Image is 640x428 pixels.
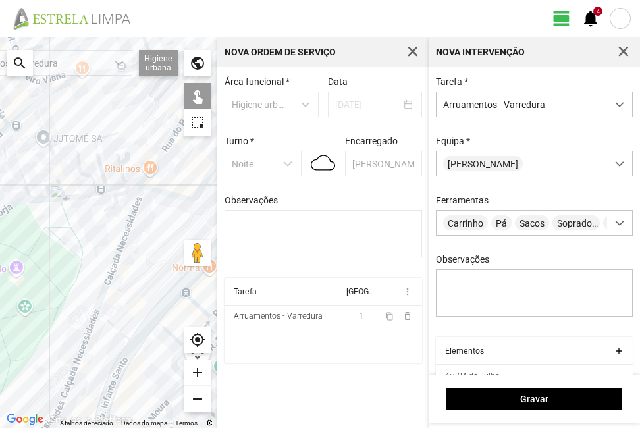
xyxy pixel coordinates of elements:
a: Comunicar à Google erros nas imagens ou no mapa de estradas [205,419,213,427]
label: Observações [436,254,489,265]
span: Gravar [454,394,616,404]
img: 04n.svg [311,149,335,176]
div: touch_app [184,83,211,109]
label: Observações [225,195,278,205]
span: 1 [359,311,363,321]
span: delete_outline [402,311,413,321]
label: Equipa * [436,136,470,146]
span: [PERSON_NAME] [443,156,523,171]
span: more_vert [402,286,413,297]
span: Arruamentos - Varredura [437,92,607,117]
div: Arruamentos - Varredura [234,311,323,321]
div: 4 [593,7,602,16]
a: Abrir esta área no Google Maps (abre uma nova janela) [3,411,47,428]
label: Data [328,76,348,87]
button: Gravar [446,388,622,410]
span: Pá [491,215,512,230]
span: notifications [581,9,600,28]
button: content_copy [385,311,396,321]
button: add [614,346,624,356]
span: Soprador [552,215,600,230]
span: Carrinho [443,215,488,230]
span: view_day [552,9,572,28]
label: Área funcional * [225,76,290,87]
img: file [9,7,145,30]
span: Av. 24 de Julho [445,371,500,381]
div: highlight_alt [184,109,211,136]
div: dropdown trigger [607,92,633,117]
span: content_copy [385,312,394,321]
div: my_location [184,327,211,353]
img: Google [3,411,47,428]
div: [GEOGRAPHIC_DATA] [346,287,374,296]
div: public [184,50,211,76]
label: Encarregado [345,136,398,146]
label: Tarefa * [436,76,468,87]
div: Nova Ordem de Serviço [225,47,336,57]
div: add [184,360,211,386]
span: Sacos [515,215,549,230]
div: Tarefa [234,287,257,296]
label: Ferramentas [436,195,489,205]
button: Arraste o Pegman para o mapa para abrir o Street View [184,240,211,266]
button: Dados do mapa [121,419,167,428]
div: Elementos [445,346,484,356]
label: Turno * [225,136,254,146]
div: remove [184,386,211,412]
a: Termos (abre num novo separador) [175,419,198,427]
div: Higiene urbana [139,50,178,76]
div: search [7,50,33,76]
div: Nova intervenção [436,47,525,57]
